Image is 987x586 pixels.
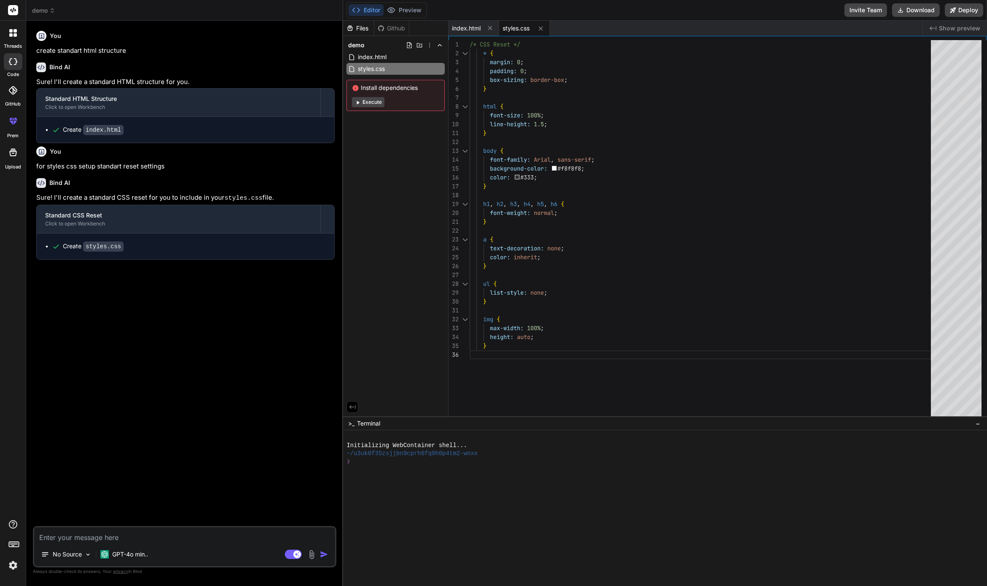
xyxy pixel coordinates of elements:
p: Always double-check its answers. Your in Bind [33,567,336,575]
div: 17 [449,182,459,191]
h6: Bind AI [49,179,70,187]
span: ; [524,67,527,75]
label: Upload [5,163,21,171]
span: >_ [348,419,354,428]
div: 13 [449,146,459,155]
code: index.html [83,125,124,135]
span: padding: [490,67,517,75]
p: GPT-4o min.. [112,550,148,559]
span: margin: [490,58,514,66]
div: 33 [449,324,459,333]
span: h6 [551,200,557,208]
span: , [490,200,493,208]
span: #333 [521,174,534,181]
div: 15 [449,164,459,173]
div: Create [63,125,124,134]
span: 0 [520,67,524,75]
div: Standard CSS Reset [45,211,312,220]
span: ; [554,209,557,217]
h6: You [50,32,61,40]
span: font-size: [490,111,524,119]
div: 10 [449,120,459,129]
span: ; [541,324,544,332]
span: , [530,200,534,208]
span: ; [534,174,538,181]
span: Arial [534,156,551,163]
span: Initializing WebContainer shell... [346,442,467,450]
div: 4 [449,67,459,76]
button: Deploy [945,3,983,17]
div: 34 [449,333,459,342]
div: 6 [449,84,459,93]
div: 2 [449,49,459,58]
span: Install dependencies [352,84,439,92]
span: html [483,103,497,110]
img: GPT-4o mini [100,550,109,559]
label: prem [7,132,19,139]
div: 23 [449,235,459,244]
div: 14 [449,155,459,164]
div: Create [63,242,124,251]
div: Click to open Workbench [45,220,312,227]
div: Click to collapse the range. [460,235,471,244]
img: Pick Models [84,551,92,558]
span: color: [490,253,510,261]
div: 20 [449,209,459,217]
button: Execute [352,97,384,107]
span: box-sizing: [490,76,527,84]
button: Download [892,3,940,17]
span: ; [581,165,585,172]
div: Click to collapse the range. [460,315,471,324]
span: ; [537,253,541,261]
span: border-box [530,76,564,84]
span: } [483,218,487,225]
div: 28 [449,279,459,288]
div: Click to collapse the range. [460,279,471,288]
div: Click to collapse the range. [460,200,471,209]
span: ; [541,111,544,119]
span: ; [544,120,547,128]
span: index.html [452,24,481,33]
code: styles.css [224,195,262,202]
span: { [497,315,500,323]
span: inherit [514,253,537,261]
span: auto [517,333,530,341]
div: Click to collapse the range. [460,102,471,111]
div: 27 [449,271,459,279]
label: GitHub [5,100,21,108]
span: { [500,103,503,110]
span: index.html [357,52,387,62]
div: 30 [449,297,459,306]
span: { [500,147,503,155]
div: 29 [449,288,459,297]
div: 32 [449,315,459,324]
div: Click to collapse the range. [460,146,471,155]
code: styles.css [83,241,124,252]
span: ; [564,76,568,84]
span: ; [591,156,595,163]
span: } [483,129,487,137]
div: 21 [449,217,459,226]
p: Sure! I'll create a standard HTML structure for you. [36,77,335,87]
span: list-style: [490,289,527,296]
span: demo [348,41,365,49]
p: create standart html structure [36,46,335,56]
div: 8 [449,102,459,111]
div: 31 [449,306,459,315]
div: 12 [449,138,459,146]
p: No Source [53,550,82,559]
h6: You [50,147,61,156]
span: ; [544,289,547,296]
span: none [530,289,544,296]
span: ; [520,58,524,66]
button: Standard CSS ResetClick to open Workbench [37,205,320,233]
span: ; [561,244,564,252]
span: line-height: [490,120,530,128]
img: settings [6,558,20,572]
span: 0 [517,58,520,66]
div: Click to open Workbench [45,104,312,111]
span: ul [483,280,490,288]
button: Editor [349,4,384,16]
span: color: [490,174,510,181]
span: ; [530,333,534,341]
